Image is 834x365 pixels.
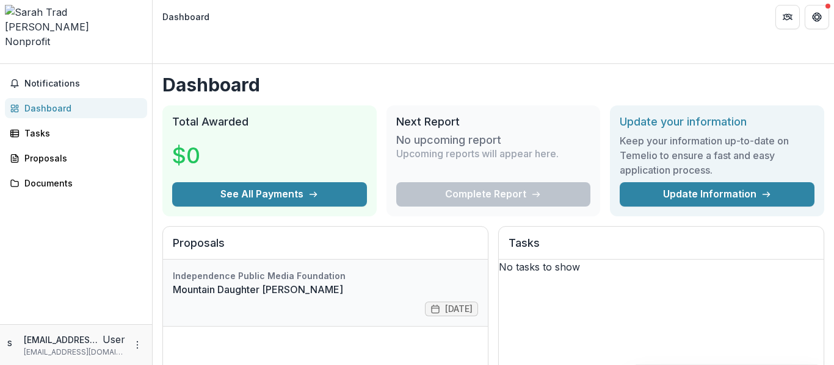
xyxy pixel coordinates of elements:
div: Documents [24,177,137,190]
h1: Dashboard [162,74,824,96]
div: Dashboard [162,10,209,23]
a: Proposals [5,148,147,168]
button: More [130,338,145,352]
a: Update Information [620,182,814,207]
a: Tasks [5,123,147,143]
h3: Keep your information up-to-date on Temelio to ensure a fast and easy application process. [620,133,814,177]
h2: Proposals [173,236,478,260]
div: Dashboard [24,102,137,115]
a: Dashboard [5,98,147,118]
p: Upcoming reports will appear here. [396,146,559,161]
span: Notifications [24,79,142,89]
nav: breadcrumb [158,8,214,26]
h2: Total Awarded [172,115,367,129]
p: [EMAIL_ADDRESS][DOMAIN_NAME] [24,333,103,346]
a: Mountain Daughter [PERSON_NAME] [173,282,478,297]
h2: Next Report [396,115,591,129]
img: Sarah Trad [5,5,147,19]
div: Tasks [24,127,137,140]
h3: $0 [172,139,200,172]
div: sarahmtrad@gmail.com [7,335,19,350]
h2: Update your information [620,115,814,129]
div: Proposals [24,152,137,165]
a: Documents [5,173,147,193]
p: No tasks to show [499,260,824,274]
button: Partners [775,5,800,29]
div: [PERSON_NAME] [5,19,147,34]
h2: Tasks [509,236,814,260]
p: User [103,332,125,347]
p: [EMAIL_ADDRESS][DOMAIN_NAME] [24,347,125,358]
button: Notifications [5,74,147,93]
span: Nonprofit [5,35,50,48]
h3: No upcoming report [396,133,501,147]
button: Get Help [805,5,829,29]
button: See All Payments [172,182,367,207]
